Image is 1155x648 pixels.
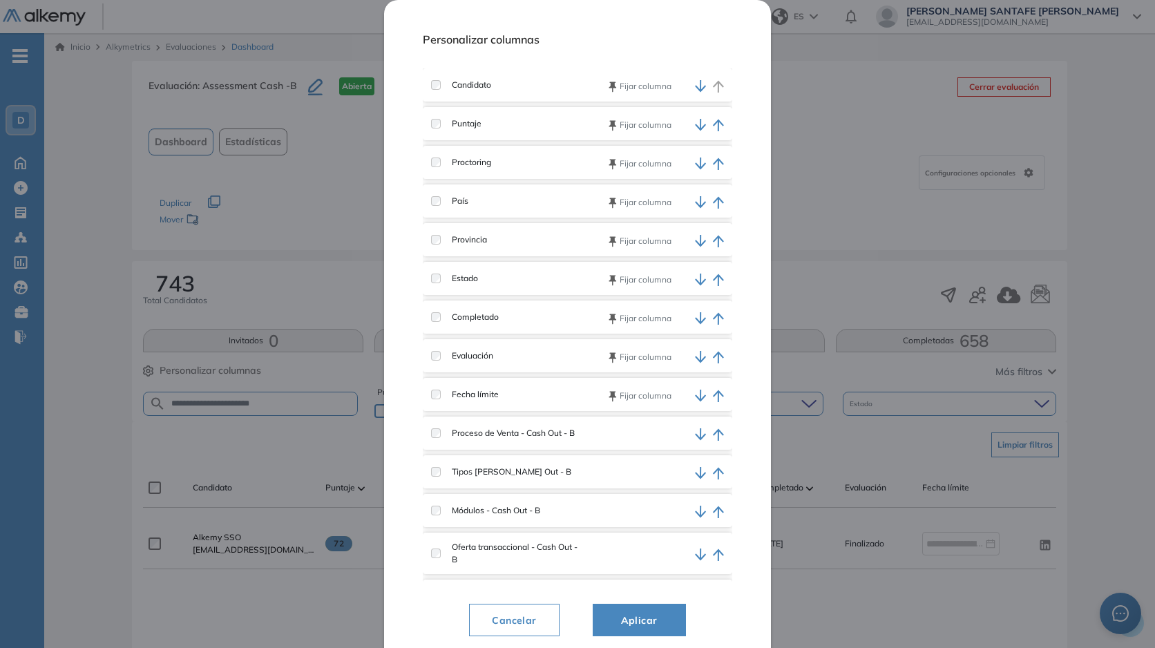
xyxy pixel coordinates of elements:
label: Provincia [441,234,487,246]
button: Fijar columna [609,235,671,247]
label: Evaluación [441,350,493,362]
button: Fijar columna [609,351,671,363]
button: Fijar columna [609,80,671,93]
button: Fijar columna [609,390,671,402]
button: Fijar columna [609,119,671,131]
label: Estado [441,272,478,285]
span: Cancelar [481,612,547,629]
button: Fijar columna [609,312,671,325]
button: Fijar columna [609,274,671,286]
button: Aplicar [593,604,686,637]
label: Candidato [441,79,491,91]
label: Proceso de Venta - Cash Out - B [441,427,575,439]
label: Proctoring [441,156,491,169]
label: Puntaje [441,117,481,130]
label: Módulos - Cash Out - B [441,504,540,517]
button: Fijar columna [609,158,671,170]
label: País [441,195,468,207]
button: Fijar columna [609,196,671,209]
span: Aplicar [610,612,669,629]
label: Oferta transaccional - Cash Out - B [441,541,584,566]
label: Completado [441,311,499,323]
button: Cancelar [469,604,559,637]
h1: Personalizar columnas [423,33,732,63]
label: Tipos [PERSON_NAME] Out - B [441,466,571,478]
label: Fecha límite [441,388,499,401]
